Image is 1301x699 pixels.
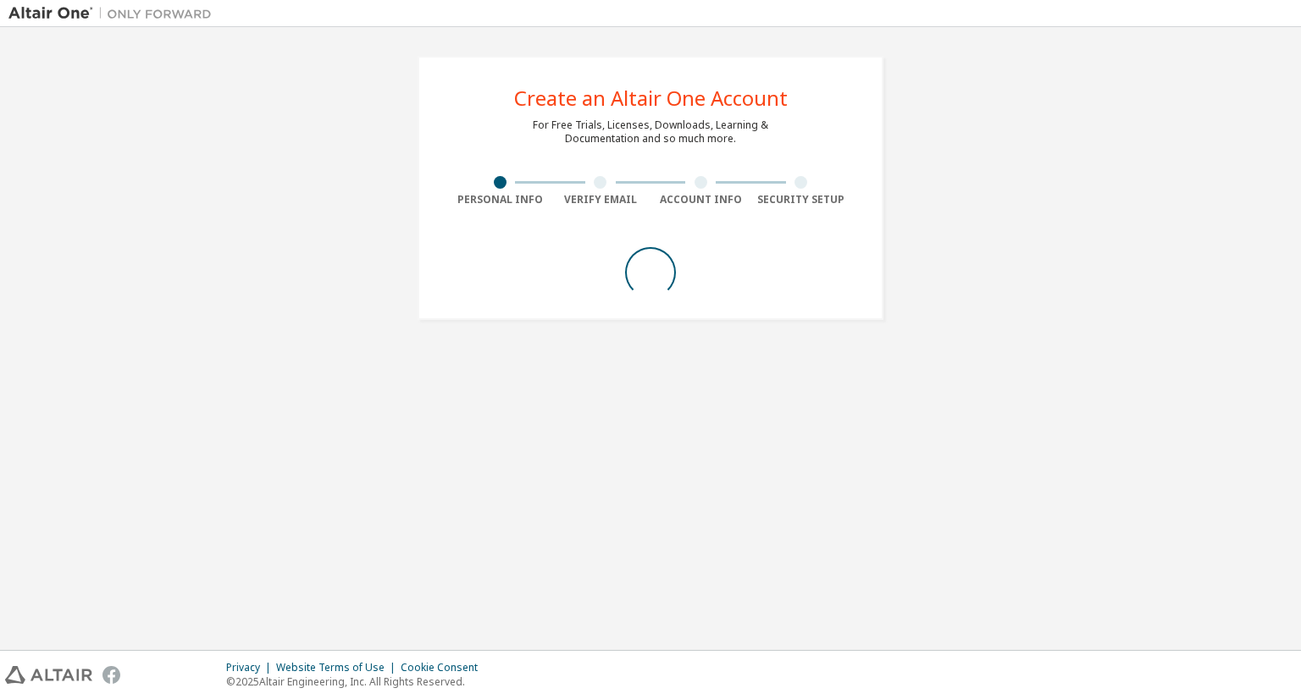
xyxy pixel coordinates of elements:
div: Cookie Consent [401,661,488,674]
div: Create an Altair One Account [514,88,788,108]
img: Altair One [8,5,220,22]
img: altair_logo.svg [5,666,92,684]
div: For Free Trials, Licenses, Downloads, Learning & Documentation and so much more. [533,118,768,146]
div: Verify Email [551,193,651,206]
div: Website Terms of Use [276,661,401,674]
div: Account Info [650,193,751,206]
div: Privacy [226,661,276,674]
p: © 2025 Altair Engineering, Inc. All Rights Reserved. [226,674,488,689]
div: Security Setup [751,193,852,206]
img: facebook.svg [102,666,120,684]
div: Personal Info [450,193,551,206]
